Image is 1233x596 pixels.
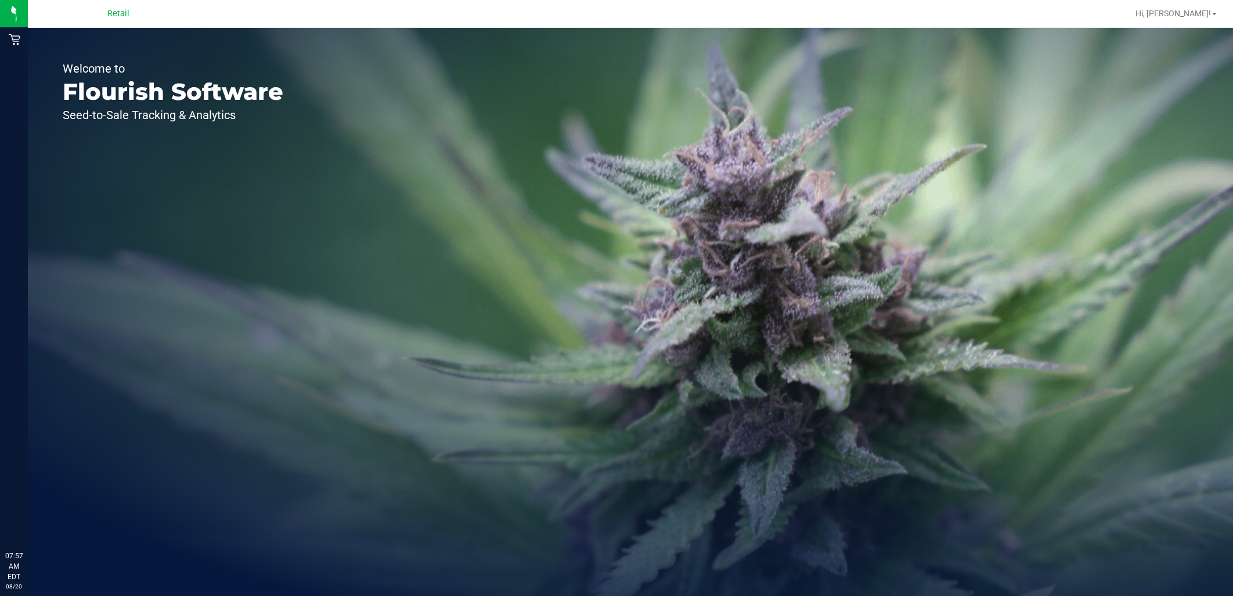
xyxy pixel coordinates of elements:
p: Welcome to [63,63,283,74]
p: Flourish Software [63,80,283,103]
inline-svg: Retail [9,34,20,45]
p: 07:57 AM EDT [5,551,23,582]
span: Hi, [PERSON_NAME]! [1135,9,1211,18]
p: 08/20 [5,582,23,591]
span: Retail [107,9,129,19]
p: Seed-to-Sale Tracking & Analytics [63,109,283,121]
